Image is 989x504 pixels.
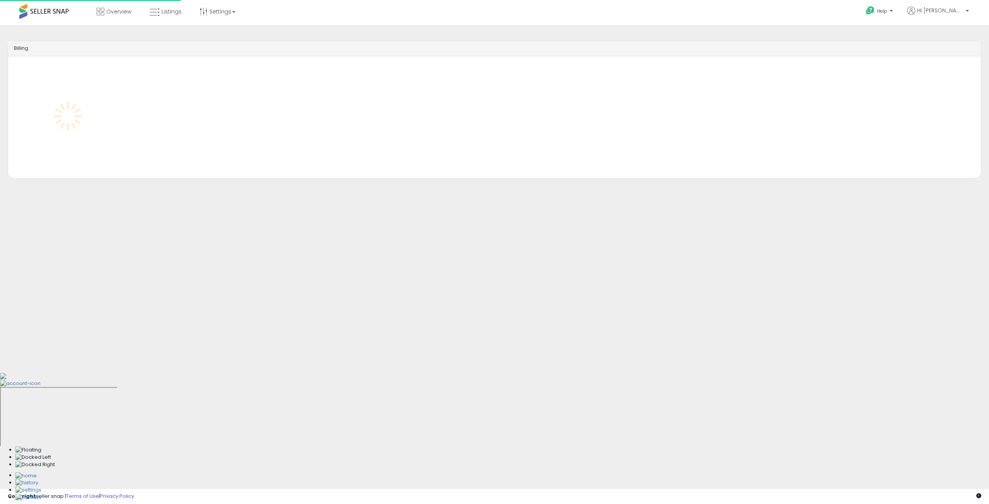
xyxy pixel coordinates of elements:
[15,454,51,461] img: Docked Left
[877,8,887,14] span: Help
[15,479,38,487] img: History
[15,472,37,480] img: Home
[907,7,969,24] a: Hi [PERSON_NAME]
[15,487,41,494] img: Settings
[161,8,182,15] span: Listings
[917,7,964,14] span: Hi [PERSON_NAME]
[15,494,41,501] img: Contact
[15,461,55,468] img: Docked Right
[15,446,41,454] img: Floating
[106,8,131,15] span: Overview
[865,6,875,15] i: Get Help
[8,41,981,56] div: Billing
